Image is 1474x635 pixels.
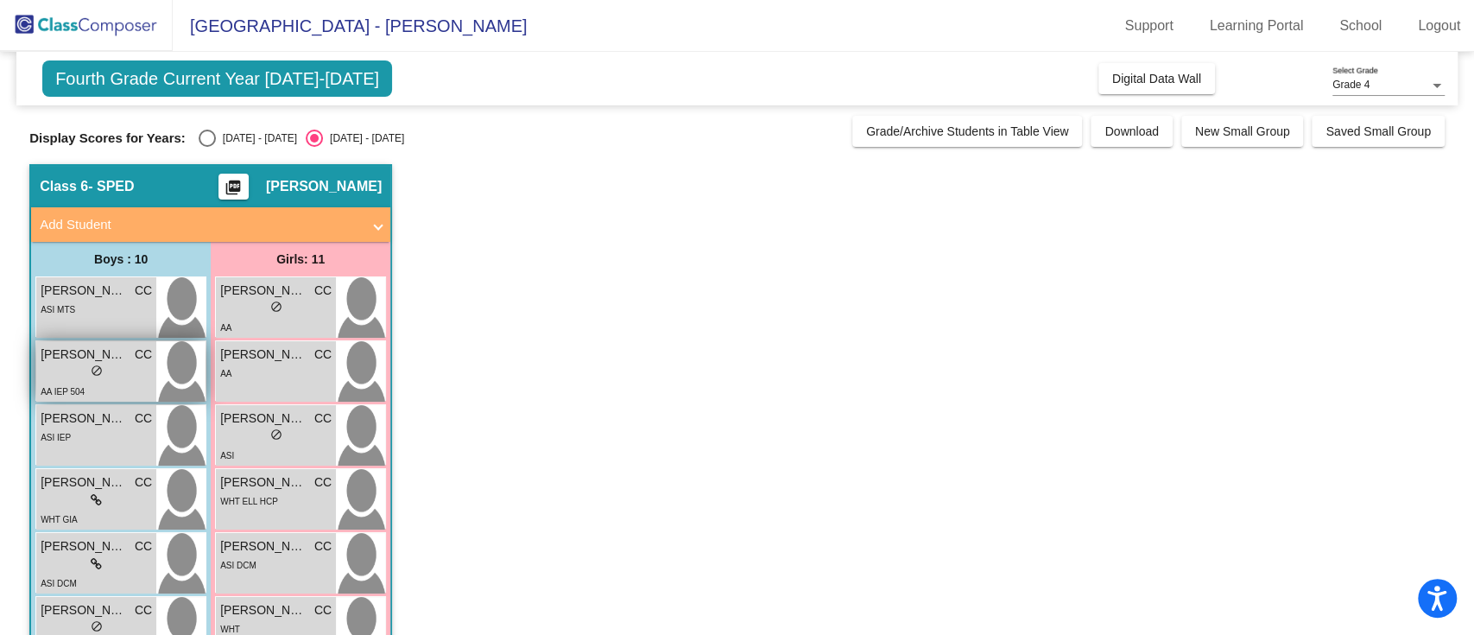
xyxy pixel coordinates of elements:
[220,537,307,556] span: [PERSON_NAME]
[1325,12,1395,40] a: School
[314,473,332,492] span: CC
[314,346,332,364] span: CC
[173,12,527,40] span: [GEOGRAPHIC_DATA] - [PERSON_NAME]
[41,537,127,556] span: [PERSON_NAME]
[31,207,390,242] mat-expansion-panel-header: Add Student
[1111,12,1187,40] a: Support
[135,346,152,364] span: CC
[41,579,77,588] span: ASI DCM
[220,625,240,634] span: WHT
[1196,12,1318,40] a: Learning Portal
[852,116,1083,147] button: Grade/Archive Students in Table View
[41,346,127,364] span: [PERSON_NAME]
[135,473,152,492] span: CC
[40,215,361,235] mat-panel-title: Add Student
[135,601,152,619] span: CC
[1332,79,1370,91] span: Grade 4
[42,60,392,97] span: Fourth Grade Current Year [DATE]-[DATE]
[1104,124,1158,138] span: Download
[220,497,278,506] span: WHT ELL HCP
[220,282,307,300] span: [PERSON_NAME]
[41,515,78,524] span: WHT GIA
[41,433,71,442] span: ASI IEP
[220,369,231,378] span: AA
[323,130,404,146] div: [DATE] - [DATE]
[135,537,152,556] span: CC
[866,124,1069,138] span: Grade/Archive Students in Table View
[199,130,404,147] mat-radio-group: Select an option
[220,323,231,333] span: AA
[135,410,152,428] span: CC
[220,346,307,364] span: [PERSON_NAME]
[220,451,234,460] span: ASI
[314,601,332,619] span: CC
[270,301,282,313] span: do_not_disturb_alt
[223,179,244,203] mat-icon: picture_as_pdf
[1404,12,1474,40] a: Logout
[1181,116,1304,147] button: New Small Group
[218,174,249,200] button: Print Students Details
[314,410,332,428] span: CC
[220,561,256,570] span: ASI DCM
[41,305,75,314] span: ASI MTS
[1098,63,1215,94] button: Digital Data Wall
[40,178,88,195] span: Class 6
[88,178,134,195] span: - SPED
[1112,72,1201,86] span: Digital Data Wall
[270,429,282,441] span: do_not_disturb_alt
[41,601,127,619] span: [PERSON_NAME]
[220,601,307,619] span: [PERSON_NAME]
[1091,116,1172,147] button: Download
[211,242,390,276] div: Girls: 11
[41,473,127,492] span: [PERSON_NAME]
[220,410,307,428] span: [PERSON_NAME]
[314,282,332,300] span: CC
[1195,124,1290,138] span: New Small Group
[220,473,307,492] span: [PERSON_NAME]
[41,387,85,397] span: AA IEP 504
[29,130,186,146] span: Display Scores for Years:
[135,282,152,300] span: CC
[31,242,211,276] div: Boys : 10
[1325,124,1430,138] span: Saved Small Group
[266,178,382,195] span: [PERSON_NAME]
[91,620,103,632] span: do_not_disturb_alt
[1312,116,1444,147] button: Saved Small Group
[41,282,127,300] span: [PERSON_NAME]
[41,410,127,428] span: [PERSON_NAME]
[91,365,103,377] span: do_not_disturb_alt
[314,537,332,556] span: CC
[216,130,297,146] div: [DATE] - [DATE]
